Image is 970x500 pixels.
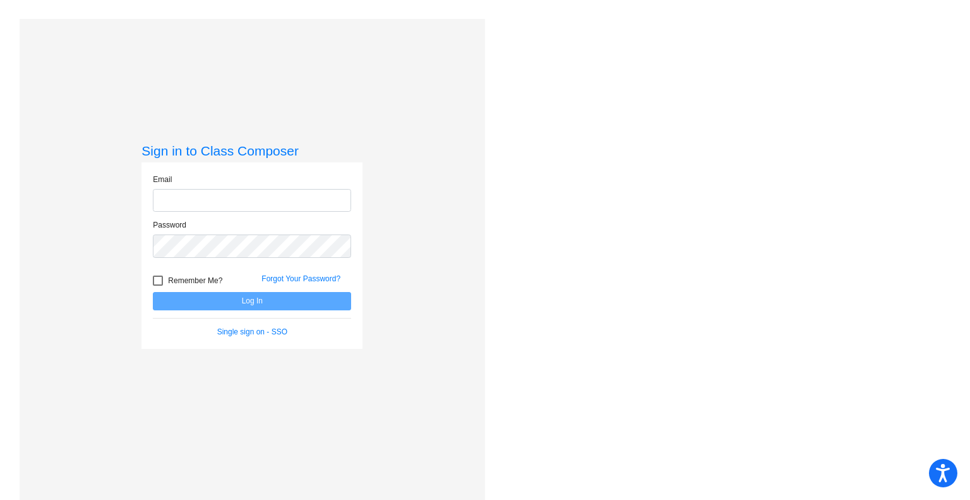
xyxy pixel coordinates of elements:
button: Log In [153,292,351,310]
label: Password [153,219,186,231]
h3: Sign in to Class Composer [141,143,362,159]
label: Email [153,174,172,185]
a: Forgot Your Password? [261,274,340,283]
span: Remember Me? [168,273,222,288]
a: Single sign on - SSO [217,327,287,336]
